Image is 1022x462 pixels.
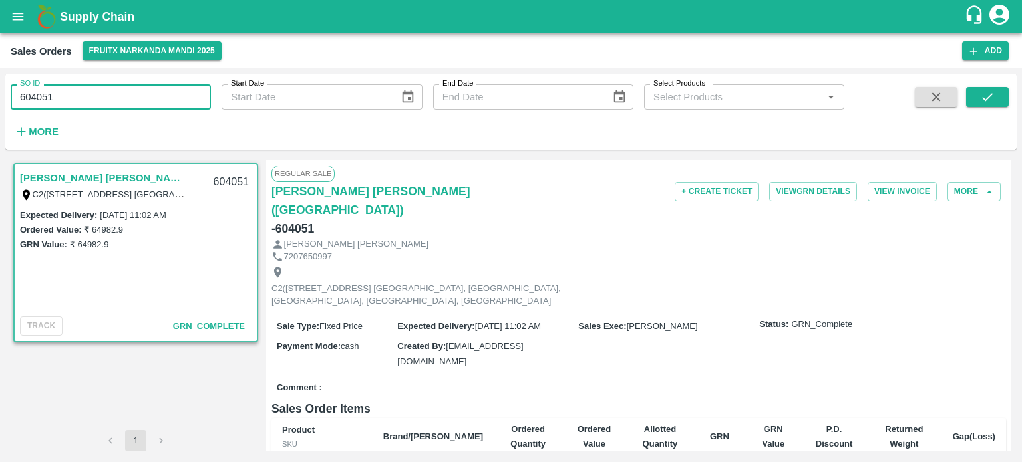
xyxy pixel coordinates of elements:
[627,321,698,331] span: [PERSON_NAME]
[20,78,40,89] label: SO ID
[20,210,97,220] label: Expected Delivery :
[341,341,359,351] span: cash
[206,167,257,198] div: 604051
[277,341,341,351] label: Payment Mode :
[791,318,852,331] span: GRN_Complete
[33,3,60,30] img: logo
[383,431,483,441] b: Brand/[PERSON_NAME]
[231,78,264,89] label: Start Date
[11,120,62,143] button: More
[271,400,1006,418] h6: Sales Order Items
[822,88,840,106] button: Open
[710,431,729,441] b: GRN
[60,10,134,23] b: Supply Chain
[271,219,314,238] h6: - 604051
[433,84,601,110] input: End Date
[173,321,245,331] span: GRN_Complete
[98,430,174,451] nav: pagination navigation
[607,84,632,110] button: Choose date
[885,424,923,449] b: Returned Weight
[395,84,421,110] button: Choose date
[675,182,759,201] button: + Create Ticket
[84,225,123,235] label: ₹ 64982.9
[282,438,362,450] div: SKU
[397,341,446,351] label: Created By :
[648,88,818,106] input: Select Products
[987,3,1011,31] div: account of current user
[33,189,604,199] label: C2([STREET_ADDRESS] [GEOGRAPHIC_DATA], [GEOGRAPHIC_DATA], [GEOGRAPHIC_DATA], [GEOGRAPHIC_DATA], [...
[282,425,315,435] b: Product
[284,251,332,263] p: 7207650997
[60,7,964,26] a: Supply Chain
[277,382,322,394] label: Comment :
[70,239,109,249] label: ₹ 64982.9
[643,424,678,449] b: Allotted Quantity
[319,321,363,331] span: Fixed Price
[962,41,1009,60] button: Add
[769,182,857,201] button: ViewGRN Details
[277,321,319,331] label: Sale Type :
[442,78,473,89] label: End Date
[578,321,626,331] label: Sales Exec :
[578,424,611,449] b: Ordered Value
[816,424,853,449] b: P.D. Discount
[964,5,987,29] div: customer-support
[20,239,67,249] label: GRN Value:
[3,1,33,32] button: open drawer
[284,238,428,251] p: [PERSON_NAME] [PERSON_NAME]
[20,225,81,235] label: Ordered Value:
[475,321,541,331] span: [DATE] 11:02 AM
[397,341,523,366] span: [EMAIL_ADDRESS][DOMAIN_NAME]
[20,170,186,187] a: [PERSON_NAME] [PERSON_NAME]([GEOGRAPHIC_DATA])
[953,431,995,441] b: Gap(Loss)
[11,43,72,60] div: Sales Orders
[653,78,705,89] label: Select Products
[100,210,166,220] label: [DATE] 11:02 AM
[11,84,211,110] input: Enter SO ID
[271,283,571,307] p: C2([STREET_ADDRESS] [GEOGRAPHIC_DATA], [GEOGRAPHIC_DATA], [GEOGRAPHIC_DATA], [GEOGRAPHIC_DATA], [...
[29,126,59,137] strong: More
[83,41,222,60] button: Select DC
[271,182,516,219] a: [PERSON_NAME] [PERSON_NAME]([GEOGRAPHIC_DATA])
[271,166,335,181] span: Regular Sale
[510,424,546,449] b: Ordered Quantity
[947,182,1001,201] button: More
[868,182,937,201] button: View Invoice
[397,321,474,331] label: Expected Delivery :
[759,318,788,331] label: Status:
[125,430,146,451] button: page 1
[762,424,784,449] b: GRN Value
[222,84,390,110] input: Start Date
